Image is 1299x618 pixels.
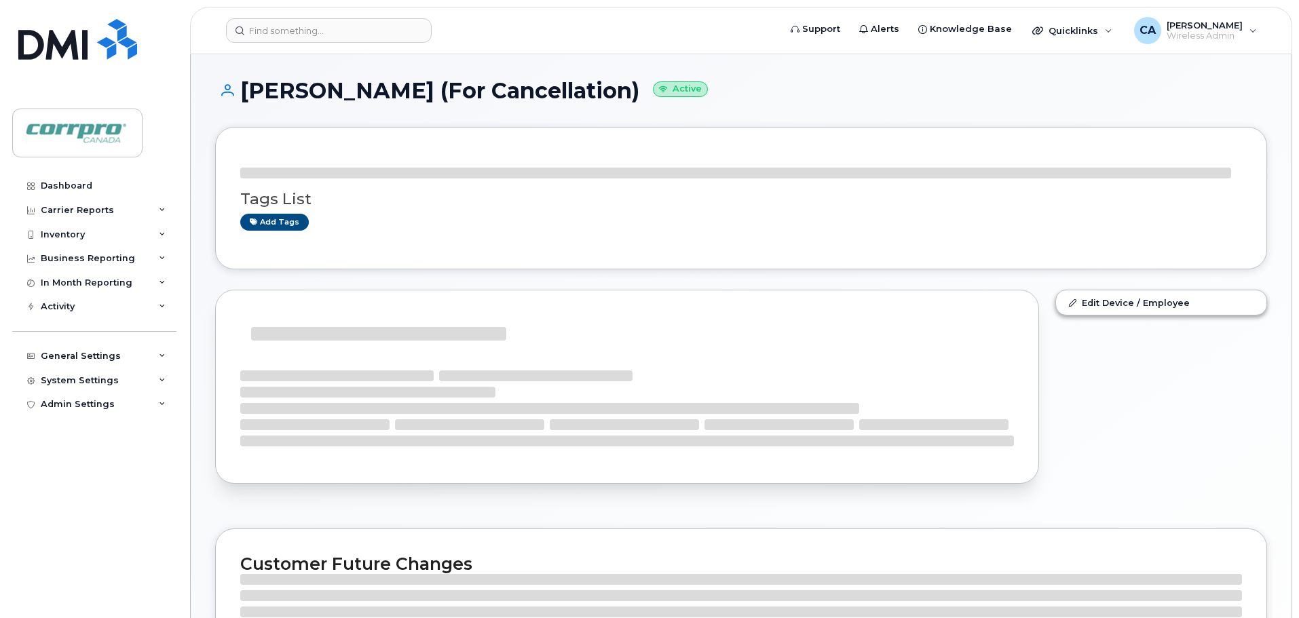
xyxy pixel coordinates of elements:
a: Edit Device / Employee [1056,290,1266,315]
a: Add tags [240,214,309,231]
h2: Customer Future Changes [240,554,1242,574]
h3: Tags List [240,191,1242,208]
h1: [PERSON_NAME] (For Cancellation) [215,79,1267,102]
small: Active [653,81,708,97]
